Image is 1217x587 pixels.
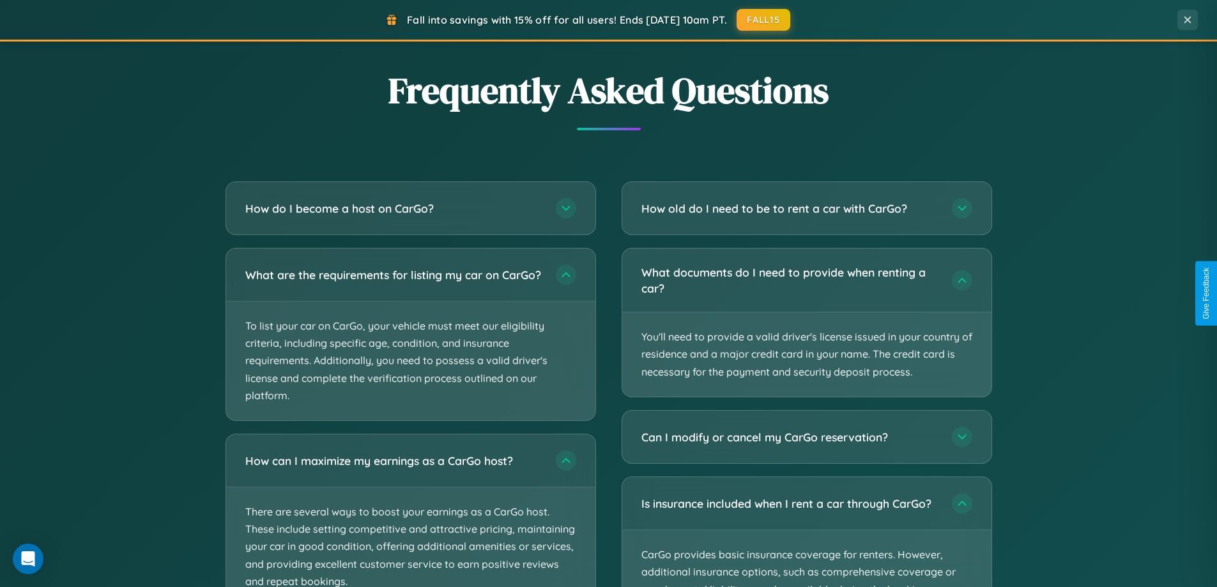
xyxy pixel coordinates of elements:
h3: How do I become a host on CarGo? [245,201,543,217]
h3: Can I modify or cancel my CarGo reservation? [641,429,939,445]
div: Give Feedback [1202,268,1211,319]
p: To list your car on CarGo, your vehicle must meet our eligibility criteria, including specific ag... [226,301,595,420]
h3: What documents do I need to provide when renting a car? [641,264,939,296]
p: You'll need to provide a valid driver's license issued in your country of residence and a major c... [622,312,991,397]
h3: Is insurance included when I rent a car through CarGo? [641,496,939,512]
h3: What are the requirements for listing my car on CarGo? [245,267,543,283]
span: Fall into savings with 15% off for all users! Ends [DATE] 10am PT. [407,13,727,26]
div: Open Intercom Messenger [13,544,43,574]
h3: How old do I need to be to rent a car with CarGo? [641,201,939,217]
button: FALL15 [737,9,790,31]
h2: Frequently Asked Questions [226,66,992,115]
h3: How can I maximize my earnings as a CarGo host? [245,453,543,469]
